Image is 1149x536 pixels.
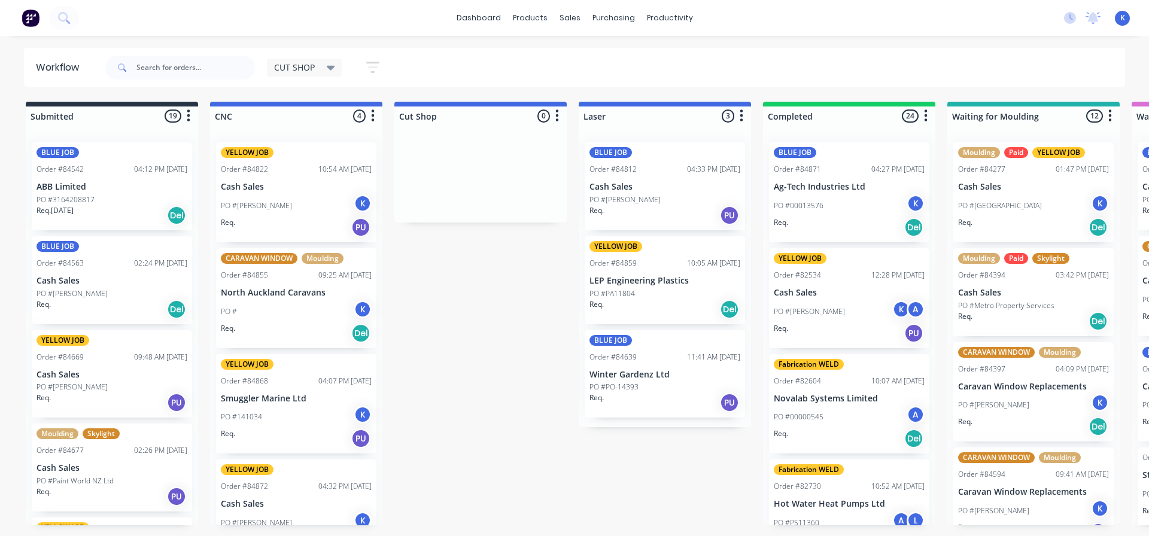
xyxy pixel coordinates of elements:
p: PO #PA11804 [589,288,635,299]
div: 09:25 AM [DATE] [318,270,372,281]
p: PO #00000545 [774,412,823,422]
div: YELLOW JOB [221,464,273,475]
div: Moulding [958,253,1000,264]
div: 02:24 PM [DATE] [134,258,187,269]
div: Order #84812 [589,164,637,175]
div: K [354,300,372,318]
p: PO #00013576 [774,200,823,211]
div: K [1091,394,1109,412]
div: MouldingPaidYELLOW JOBOrder #8427701:47 PM [DATE]Cash SalesPO #[GEOGRAPHIC_DATA]KReq.Del [953,142,1114,242]
div: Order #84855 [221,270,268,281]
div: Del [351,324,370,343]
div: K [1091,194,1109,212]
div: YELLOW JOBOrder #8485910:05 AM [DATE]LEP Engineering PlasticsPO #PA11804Req.Del [585,236,745,324]
div: YELLOW JOBOrder #8253412:28 PM [DATE]Cash SalesPO #[PERSON_NAME]KAReq.PU [769,248,929,348]
div: 03:42 PM [DATE] [1056,270,1109,281]
p: LEP Engineering Plastics [589,276,740,286]
p: PO #3164208817 [37,194,95,205]
p: Cash Sales [774,288,925,298]
p: Cash Sales [37,276,187,286]
div: 02:26 PM [DATE] [134,445,187,456]
div: K [354,406,372,424]
a: dashboard [451,9,507,27]
p: Req. [958,522,972,533]
p: Req. [37,392,51,403]
p: Winter Gardenz Ltd [589,370,740,380]
div: Order #84542 [37,164,84,175]
div: YELLOW JOB [221,359,273,370]
div: YELLOW JOBOrder #8466909:48 AM [DATE]Cash SalesPO #[PERSON_NAME]Req.PU [32,330,192,418]
div: 10:07 AM [DATE] [871,376,925,386]
p: Cash Sales [958,288,1109,298]
p: PO #[PERSON_NAME] [221,517,292,528]
div: Order #84871 [774,164,821,175]
div: Paid [1004,147,1028,158]
p: North Auckland Caravans [221,288,372,298]
p: Req. [774,217,788,228]
div: 09:41 AM [DATE] [1056,469,1109,480]
div: BLUE JOB [589,147,632,158]
p: PO #[PERSON_NAME] [37,382,108,392]
p: PO #[PERSON_NAME] [37,288,108,299]
p: PO #Metro Property Services [958,300,1054,311]
div: 04:27 PM [DATE] [871,164,925,175]
p: Req. [221,323,235,334]
div: A [907,300,925,318]
span: K [1120,13,1125,23]
div: YELLOW JOB [221,147,273,158]
div: L [907,511,925,529]
p: Req. [589,299,604,310]
div: Del [904,429,923,448]
div: Order #84397 [958,364,1005,374]
div: Moulding [1039,347,1081,358]
p: Cash Sales [221,182,372,192]
div: Order #84563 [37,258,84,269]
p: PO #[PERSON_NAME] [958,400,1029,410]
div: Order #82604 [774,376,821,386]
p: Caravan Window Replacements [958,487,1109,497]
p: PO #PS11360 [774,517,819,528]
div: K [354,511,372,529]
div: Order #84872 [221,481,268,492]
div: Order #84639 [589,352,637,363]
div: BLUE JOB [774,147,816,158]
div: Order #84822 [221,164,268,175]
p: Req. [37,299,51,310]
div: 10:54 AM [DATE] [318,164,372,175]
div: products [507,9,554,27]
div: 04:32 PM [DATE] [318,481,372,492]
p: PO #[PERSON_NAME] [958,505,1029,516]
div: Order #84859 [589,258,637,269]
div: Fabrication WELD [774,359,844,370]
div: BLUE JOB [37,147,79,158]
div: Workflow [36,60,85,75]
div: BLUE JOB [37,241,79,252]
p: Cash Sales [958,182,1109,192]
div: Order #84277 [958,164,1005,175]
div: YELLOW JOBOrder #8486804:07 PM [DATE]Smuggler Marine LtdPO #141034KReq.PU [216,354,376,454]
div: purchasing [586,9,641,27]
p: PO #[PERSON_NAME] [774,306,845,317]
div: Del [1089,312,1108,331]
p: Caravan Window Replacements [958,382,1109,392]
div: Moulding [1039,452,1081,463]
div: A [892,511,910,529]
p: PO #[PERSON_NAME] [589,194,661,205]
p: Req. [589,392,604,403]
p: Req. [958,416,972,427]
div: MouldingSkylightOrder #8467702:26 PM [DATE]Cash SalesPO #Paint World NZ LtdReq.PU [32,424,192,511]
div: BLUE JOBOrder #8487104:27 PM [DATE]Ag-Tech Industries LtdPO #00013576KReq.Del [769,142,929,242]
div: YELLOW JOB [37,335,89,346]
div: 10:05 AM [DATE] [687,258,740,269]
div: 01:47 PM [DATE] [1056,164,1109,175]
div: YELLOW JOB [774,253,826,264]
div: Order #84669 [37,352,84,363]
div: CARAVAN WINDOWMouldingOrder #8485509:25 AM [DATE]North Auckland CaravansPO #KReq.Del [216,248,376,348]
p: Cash Sales [37,370,187,380]
p: Cash Sales [37,463,187,473]
div: PU [351,429,370,448]
div: Skylight [83,428,120,439]
div: 12:28 PM [DATE] [871,270,925,281]
div: YELLOW JOBOrder #8482210:54 AM [DATE]Cash SalesPO #[PERSON_NAME]KReq.PU [216,142,376,242]
div: 11:41 AM [DATE] [687,352,740,363]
